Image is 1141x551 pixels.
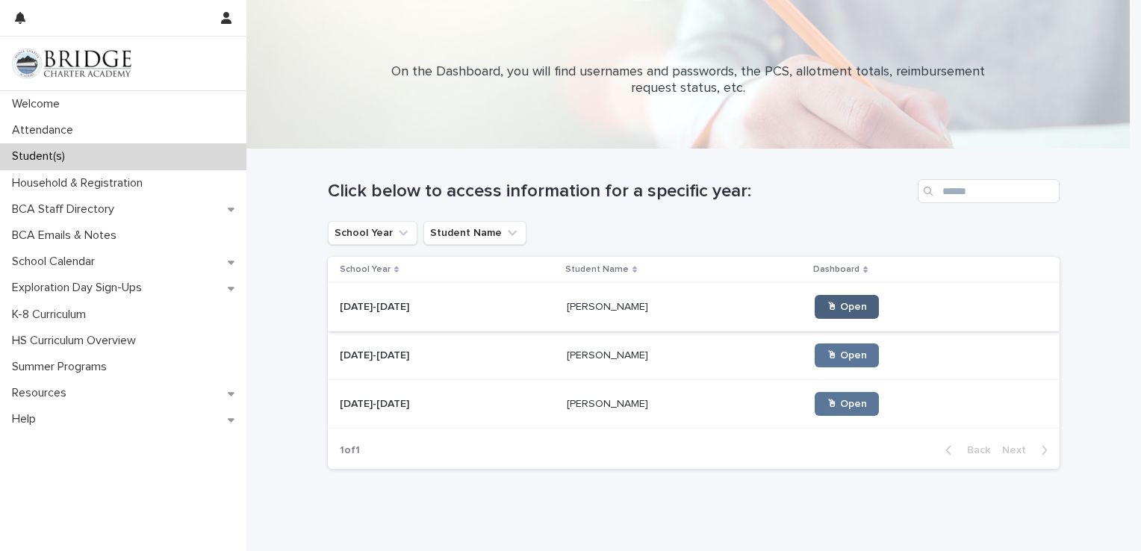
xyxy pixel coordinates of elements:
p: Student(s) [6,149,77,164]
button: Next [996,443,1060,457]
p: Help [6,412,48,426]
span: 🖱 Open [827,399,867,409]
p: School Calendar [6,255,107,269]
tr: [DATE]-[DATE][DATE]-[DATE] [PERSON_NAME][PERSON_NAME] 🖱 Open [328,380,1060,429]
p: Exploration Day Sign-Ups [6,281,154,295]
p: Welcome [6,97,72,111]
p: HS Curriculum Overview [6,334,148,348]
p: 1 of 1 [328,432,372,469]
p: K-8 Curriculum [6,308,98,322]
p: On the Dashboard, you will find usernames and passwords, the PCS, allotment totals, reimbursement... [389,64,986,96]
span: 🖱 Open [827,350,867,361]
p: Resources [6,386,78,400]
h1: Click below to access information for a specific year: [328,181,912,202]
button: Back [933,443,996,457]
p: [PERSON_NAME] [567,346,651,362]
tr: [DATE]-[DATE][DATE]-[DATE] [PERSON_NAME][PERSON_NAME] 🖱 Open [328,283,1060,331]
p: School Year [340,261,391,278]
p: BCA Emails & Notes [6,228,128,243]
p: [DATE]-[DATE] [340,395,412,411]
span: 🖱 Open [827,302,867,312]
p: Dashboard [813,261,859,278]
p: Student Name [565,261,629,278]
a: 🖱 Open [815,392,879,416]
tr: [DATE]-[DATE][DATE]-[DATE] [PERSON_NAME][PERSON_NAME] 🖱 Open [328,331,1060,380]
a: 🖱 Open [815,343,879,367]
p: [PERSON_NAME] [567,298,651,314]
p: [DATE]-[DATE] [340,346,412,362]
input: Search [918,179,1060,203]
p: [DATE]-[DATE] [340,298,412,314]
p: Attendance [6,123,85,137]
span: Back [958,445,990,455]
p: BCA Staff Directory [6,202,126,217]
button: Student Name [423,221,526,245]
span: Next [1002,445,1035,455]
button: School Year [328,221,417,245]
a: 🖱 Open [815,295,879,319]
img: V1C1m3IdTEidaUdm9Hs0 [12,49,131,78]
p: Summer Programs [6,360,119,374]
p: Household & Registration [6,176,155,190]
p: [PERSON_NAME] [567,395,651,411]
